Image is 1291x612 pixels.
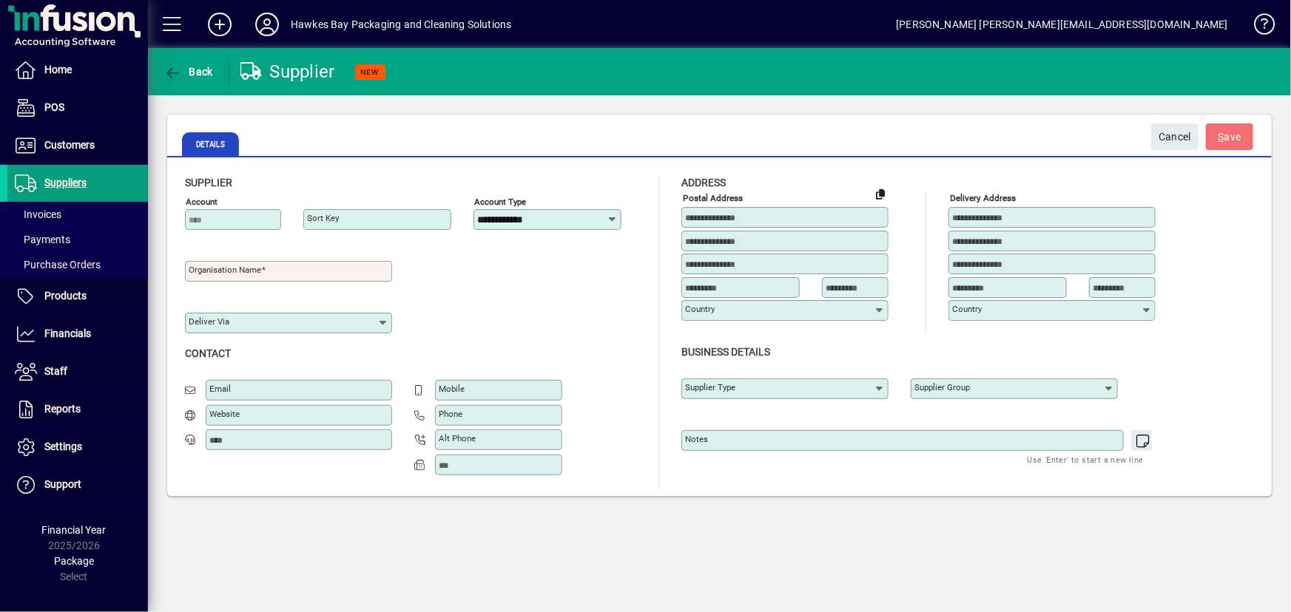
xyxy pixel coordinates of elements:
button: Save [1206,123,1253,150]
a: Financials [7,316,148,353]
span: Cancel [1159,125,1191,149]
span: S [1218,131,1224,143]
span: Financials [44,327,91,339]
a: Customers [7,127,148,164]
span: Supplier [185,177,232,188]
span: Staff [44,365,67,377]
mat-label: Account [186,197,218,207]
span: Support [44,478,81,490]
a: Staff [7,353,148,390]
span: Back [164,66,213,78]
a: POS [7,89,148,126]
mat-label: Phone [439,409,462,419]
div: Supplier [240,60,335,84]
span: Contact [185,347,231,359]
mat-label: Supplier type [685,382,735,392]
mat-label: Mobile [439,384,465,394]
span: Payments [15,234,70,245]
mat-label: Country [952,304,982,314]
mat-label: Country [685,304,715,314]
a: Products [7,278,148,315]
a: Settings [7,429,148,466]
span: Suppliers [44,177,87,188]
div: Hawkes Bay Packaging and Cleaning Solutions [291,13,512,36]
mat-hint: Use 'Enter' to start a new line [1028,451,1144,468]
a: Home [7,52,148,89]
div: [PERSON_NAME] [PERSON_NAME][EMAIL_ADDRESS][DOMAIN_NAME] [896,13,1228,36]
mat-label: Account Type [474,197,526,207]
button: Copy to Delivery address [869,182,892,205]
mat-label: Notes [685,434,708,444]
mat-label: Deliver via [189,316,229,327]
a: Reports [7,391,148,428]
span: Reports [44,403,81,415]
a: Support [7,466,148,503]
button: Cancel [1151,123,1199,150]
mat-label: Website [209,409,240,419]
a: Purchase Orders [7,252,148,277]
span: Business details [681,346,770,358]
mat-label: Supplier group [914,382,970,392]
span: ave [1218,125,1241,149]
mat-label: Organisation name [189,265,261,275]
span: Details [182,132,239,156]
span: Financial Year [42,524,107,536]
mat-label: Email [209,384,231,394]
span: Package [54,555,94,567]
a: Payments [7,227,148,252]
span: Purchase Orders [15,259,101,271]
span: Home [44,64,72,75]
a: Invoices [7,202,148,227]
a: Knowledge Base [1243,3,1273,51]
span: NEW [361,67,380,77]
button: Profile [243,11,291,38]
span: Invoices [15,208,61,220]
span: Address [681,177,726,188]
app-page-header-button: Back [148,58,229,85]
span: Customers [44,139,95,151]
mat-label: Alt Phone [439,433,476,443]
mat-label: Sort key [307,213,339,223]
span: Settings [44,441,82,452]
button: Back [160,58,217,85]
button: Add [196,11,243,38]
span: POS [44,101,64,113]
span: Products [44,290,87,302]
